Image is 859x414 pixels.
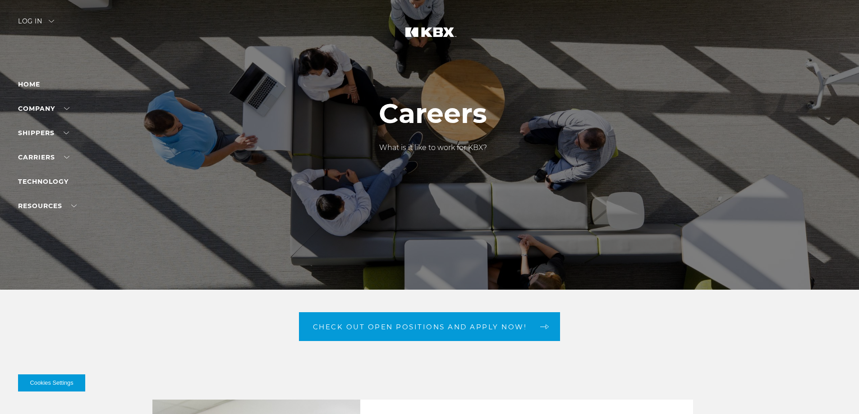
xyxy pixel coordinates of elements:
img: arrow [49,20,54,23]
a: Company [18,105,69,113]
button: Cookies Settings [18,374,85,391]
a: Technology [18,177,69,186]
span: Check out open positions and apply now! [313,323,527,330]
div: Log in [18,18,54,31]
a: RESOURCES [18,202,77,210]
a: Check out open positions and apply now! arrow arrow [299,312,560,341]
h1: Careers [379,98,487,129]
p: What is it like to work for KBX? [379,142,487,153]
a: Home [18,80,40,88]
img: kbx logo [396,18,464,58]
a: SHIPPERS [18,129,69,137]
a: Carriers [18,153,69,161]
